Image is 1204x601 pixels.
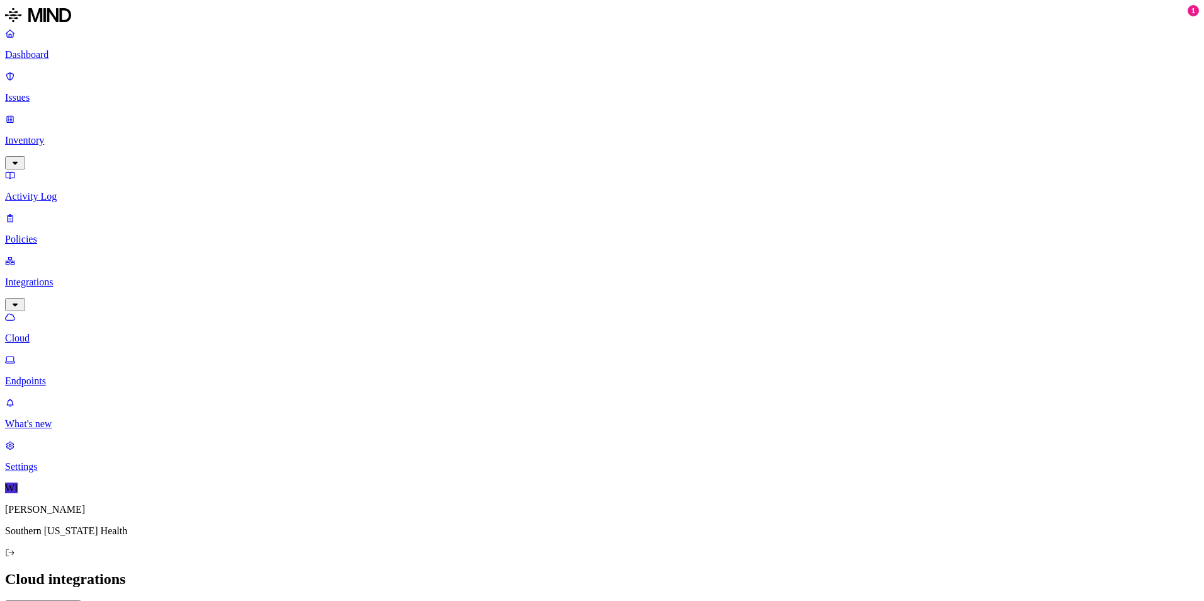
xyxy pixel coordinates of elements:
[5,375,1199,387] p: Endpoints
[5,418,1199,430] p: What's new
[5,483,18,493] span: WI
[5,191,1199,202] p: Activity Log
[5,277,1199,288] p: Integrations
[5,5,71,25] img: MIND
[5,71,1199,103] a: Issues
[5,354,1199,387] a: Endpoints
[5,234,1199,245] p: Policies
[5,5,1199,28] a: MIND
[5,571,1199,588] h2: Cloud integrations
[5,461,1199,472] p: Settings
[5,212,1199,245] a: Policies
[5,311,1199,344] a: Cloud
[5,28,1199,60] a: Dashboard
[1188,5,1199,16] div: 1
[5,255,1199,309] a: Integrations
[5,333,1199,344] p: Cloud
[5,169,1199,202] a: Activity Log
[5,113,1199,168] a: Inventory
[5,525,1199,537] p: Southern [US_STATE] Health
[5,135,1199,146] p: Inventory
[5,49,1199,60] p: Dashboard
[5,92,1199,103] p: Issues
[5,397,1199,430] a: What's new
[5,440,1199,472] a: Settings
